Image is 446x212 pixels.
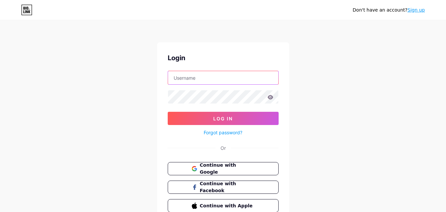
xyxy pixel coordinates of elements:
[168,181,279,194] button: Continue with Facebook
[204,129,242,136] a: Forgot password?
[353,7,425,14] div: Don't have an account?
[200,180,254,194] span: Continue with Facebook
[213,116,233,121] span: Log In
[168,112,279,125] button: Log In
[200,162,254,176] span: Continue with Google
[200,202,254,209] span: Continue with Apple
[221,145,226,151] div: Or
[407,7,425,13] a: Sign up
[168,53,279,63] div: Login
[168,162,279,175] button: Continue with Google
[168,71,278,84] input: Username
